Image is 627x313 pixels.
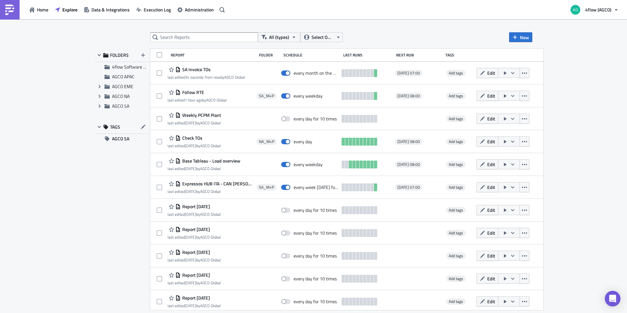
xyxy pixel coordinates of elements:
[171,53,256,57] div: Report
[52,5,81,15] button: Explore
[449,275,463,282] span: Add tags
[181,249,210,255] span: Report 2025-08-26
[445,53,474,57] div: Tags
[476,159,498,169] button: Edit
[168,143,221,148] div: last edited by AGCO Global
[449,116,463,122] span: Add tags
[476,296,498,306] button: Edit
[446,184,466,191] span: Add tags
[476,205,498,215] button: Edit
[446,138,466,145] span: Add tags
[112,102,129,109] span: AGCO SA
[449,161,463,167] span: Add tags
[487,298,495,305] span: Edit
[476,228,498,238] button: Edit
[185,280,196,286] time: 2025-08-26T19:02:44Z
[168,258,221,262] div: last edited by AGCO Global
[168,120,221,125] div: last edited by AGCO Global
[449,70,463,76] span: Add tags
[449,230,463,236] span: Add tags
[133,5,174,15] button: Execution Log
[144,6,171,13] span: Execution Log
[449,138,463,145] span: Add tags
[181,89,204,95] span: Follow RTE
[294,253,337,259] div: every day for 10 times
[185,234,196,240] time: 2025-08-27T12:33:44Z
[185,97,202,103] time: 2025-09-05T12:44:22Z
[487,92,495,99] span: Edit
[269,34,289,41] span: All (types)
[567,3,622,17] button: 4flow (AGCO)
[449,184,463,190] span: Add tags
[476,68,498,78] button: Edit
[476,91,498,101] button: Edit
[449,93,463,99] span: Add tags
[487,184,495,191] span: Edit
[487,252,495,259] span: Edit
[446,253,466,259] span: Add tags
[476,251,498,261] button: Edit
[446,207,466,213] span: Add tags
[294,276,337,282] div: every day for 10 times
[605,291,620,306] div: Open Intercom Messenger
[294,139,312,145] div: every day
[37,6,48,13] span: Home
[168,303,221,308] div: last edited by AGCO Global
[446,275,466,282] span: Add tags
[312,34,333,41] span: Select Owner
[91,6,130,13] span: Data & Integrations
[185,74,220,80] time: 2025-09-05T14:02:58Z
[168,212,221,217] div: last edited by AGCO Global
[294,207,337,213] div: every day for 10 times
[185,165,196,172] time: 2025-09-02T19:57:00Z
[397,162,420,167] span: [DATE] 08:00
[446,161,466,168] span: Add tags
[181,181,253,187] span: Expressos HUB ITA - CAN dessa semana passada
[294,70,338,76] div: every month on the 1st
[181,158,240,164] span: Base Tableau - Load overview
[258,32,300,42] button: All (types)
[112,134,129,144] span: AGCO SA
[112,93,130,100] span: AGCO NA
[26,5,52,15] a: Home
[168,280,221,285] div: last edited by AGCO Global
[487,161,495,168] span: Edit
[181,295,210,301] span: Report 2025-08-26
[487,70,495,76] span: Edit
[112,63,152,70] span: 4flow Software KAM
[185,143,196,149] time: 2025-08-27T18:59:12Z
[396,53,442,57] div: Next Run
[181,135,202,141] span: Check TOs
[585,6,611,13] span: 4flow (AGCO)
[397,70,420,76] span: [DATE] 07:00
[185,257,196,263] time: 2025-08-26T19:41:45Z
[174,5,217,15] button: Administration
[487,229,495,236] span: Edit
[181,272,210,278] span: Report 2025-08-26
[397,93,420,99] span: [DATE] 08:00
[570,4,581,15] img: Avatar
[259,93,274,99] span: SA_M+P
[150,32,258,42] input: Search Reports
[259,185,274,190] span: SA_M+P
[185,120,196,126] time: 2025-09-03T11:18:20Z
[185,6,214,13] span: Administration
[487,275,495,282] span: Edit
[168,98,227,102] div: last edited by AGCO Global
[487,207,495,213] span: Edit
[476,182,498,192] button: Edit
[294,230,337,236] div: every day for 10 times
[294,299,337,305] div: every day for 10 times
[81,5,133,15] button: Data & Integrations
[487,138,495,145] span: Edit
[294,184,338,190] div: every week on Monday for 5 times
[476,274,498,284] button: Edit
[110,52,129,58] span: FOLDERS
[259,139,274,144] span: NA_M+P
[476,114,498,124] button: Edit
[476,136,498,147] button: Edit
[294,116,337,122] div: every day for 10 times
